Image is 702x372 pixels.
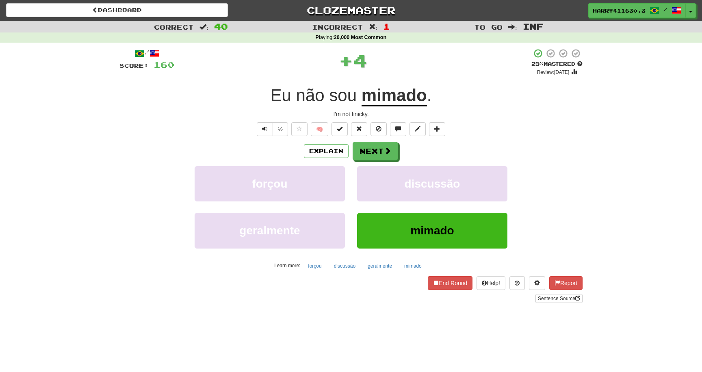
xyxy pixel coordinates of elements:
[363,260,396,272] button: geralmente
[195,213,345,248] button: geralmente
[390,122,406,136] button: Discuss sentence (alt+u)
[531,61,544,67] span: 25 %
[400,260,426,272] button: mimado
[199,24,208,30] span: :
[291,122,308,136] button: Favorite sentence (alt+f)
[119,110,583,118] div: I'm not finicky.
[6,3,228,17] a: Dashboard
[370,122,387,136] button: Ignore sentence (alt+i)
[409,122,426,136] button: Edit sentence (alt+d)
[311,122,328,136] button: 🧠
[329,260,360,272] button: discussão
[663,6,667,12] span: /
[549,276,583,290] button: Report
[331,122,348,136] button: Set this sentence to 100% Mastered (alt+m)
[508,24,517,30] span: :
[474,23,503,31] span: To go
[531,61,583,68] div: Mastered
[329,86,357,105] span: sou
[154,23,194,31] span: Correct
[353,142,398,160] button: Next
[588,3,686,18] a: Harry411630.3 /
[428,276,472,290] button: End Round
[523,22,544,31] span: Inf
[410,224,454,237] span: mimado
[195,166,345,201] button: forçou
[351,122,367,136] button: Reset to 0% Mastered (alt+r)
[427,86,432,105] span: .
[593,7,646,14] span: Harry411630.3
[535,294,583,303] a: Sentence Source
[296,86,325,105] span: não
[357,213,507,248] button: mimado
[119,48,174,58] div: /
[334,35,386,40] strong: 20,000 Most Common
[357,166,507,201] button: discussão
[312,23,363,31] span: Incorrect
[274,263,300,268] small: Learn more:
[537,69,570,75] small: Review: [DATE]
[214,22,228,31] span: 40
[239,224,300,237] span: geralmente
[273,122,288,136] button: ½
[429,122,445,136] button: Add to collection (alt+a)
[509,276,525,290] button: Round history (alt+y)
[362,86,427,106] u: mimado
[303,260,326,272] button: forçou
[477,276,505,290] button: Help!
[271,86,291,105] span: Eu
[304,144,349,158] button: Explain
[255,122,288,136] div: Text-to-speech controls
[339,48,353,73] span: +
[369,24,378,30] span: :
[154,59,174,69] span: 160
[383,22,390,31] span: 1
[119,62,149,69] span: Score:
[405,177,460,190] span: discussão
[252,177,287,190] span: forçou
[353,50,367,71] span: 4
[257,122,273,136] button: Play sentence audio (ctl+space)
[240,3,462,17] a: Clozemaster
